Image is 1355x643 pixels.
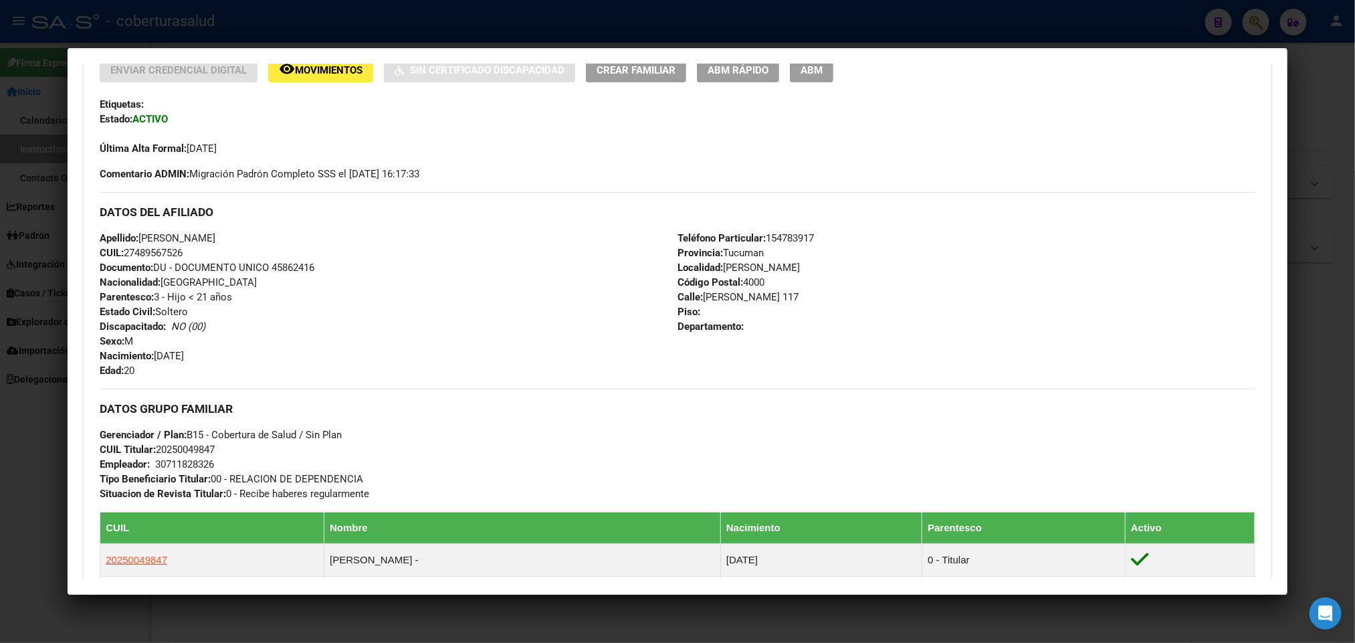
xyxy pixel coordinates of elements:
[677,276,743,288] strong: Código Postal:
[110,64,247,76] span: Enviar Credencial Digital
[324,544,721,577] td: [PERSON_NAME] -
[100,98,144,110] strong: Etiquetas:
[100,335,124,347] strong: Sexo:
[697,58,779,82] button: ABM Rápido
[677,262,800,274] span: [PERSON_NAME]
[100,513,324,544] th: CUIL
[100,205,1255,219] h3: DATOS DEL AFILIADO
[922,513,1126,544] th: Parentesco
[721,513,922,544] th: Nacimiento
[384,58,575,82] button: Sin Certificado Discapacidad
[155,457,214,472] div: 30711828326
[100,232,215,244] span: [PERSON_NAME]
[324,577,721,610] td: VACA [PERSON_NAME] -
[100,247,183,259] span: 27489567526
[677,320,744,333] strong: Departamento:
[677,291,799,303] span: [PERSON_NAME] 117
[677,232,814,244] span: 154783917
[100,365,124,377] strong: Edad:
[677,262,723,274] strong: Localidad:
[100,143,187,155] strong: Última Alta Formal:
[677,291,703,303] strong: Calle:
[677,306,700,318] strong: Piso:
[100,429,187,441] strong: Gerenciador / Plan:
[100,276,161,288] strong: Nacionalidad:
[677,247,764,259] span: Tucuman
[100,458,150,470] strong: Empleador:
[100,276,257,288] span: [GEOGRAPHIC_DATA]
[100,291,232,303] span: 3 - Hijo < 21 años
[295,64,362,76] span: Movimientos
[100,473,363,485] span: 00 - RELACION DE DEPENDENCIA
[100,143,217,155] span: [DATE]
[100,262,314,274] span: DU - DOCUMENTO UNICO 45862416
[100,306,155,318] strong: Estado Civil:
[132,113,168,125] strong: ACTIVO
[100,113,132,125] strong: Estado:
[100,488,369,500] span: 0 - Recibe haberes regularmente
[100,429,342,441] span: B15 - Cobertura de Salud / Sin Plan
[100,232,138,244] strong: Apellido:
[171,320,205,333] i: NO (00)
[100,320,166,333] strong: Discapacitado:
[410,64,564,76] span: Sin Certificado Discapacidad
[677,276,764,288] span: 4000
[100,291,154,303] strong: Parentesco:
[721,544,922,577] td: [DATE]
[100,444,156,456] strong: CUIL Titular:
[100,306,188,318] span: Soltero
[100,488,226,500] strong: Situacion de Revista Titular:
[100,350,154,362] strong: Nacimiento:
[100,58,257,82] button: Enviar Credencial Digital
[677,247,723,259] strong: Provincia:
[677,232,766,244] strong: Teléfono Particular:
[100,401,1255,416] h3: DATOS GRUPO FAMILIAR
[1310,598,1342,630] div: Open Intercom Messenger
[100,473,211,485] strong: Tipo Beneficiario Titular:
[721,577,922,610] td: [DATE]
[100,247,124,259] strong: CUIL:
[100,444,215,456] span: 20250049847
[100,365,134,377] span: 20
[922,577,1126,610] td: 1 - Cónyuge
[922,544,1126,577] td: 0 - Titular
[708,64,768,76] span: ABM Rápido
[100,168,189,180] strong: Comentario ADMIN:
[801,64,823,76] span: ABM
[106,554,167,565] span: 20250049847
[100,167,419,181] span: Migración Padrón Completo SSS el [DATE] 16:17:33
[790,58,833,82] button: ABM
[100,335,133,347] span: M
[597,64,675,76] span: Crear Familiar
[324,513,721,544] th: Nombre
[279,61,295,77] mat-icon: remove_red_eye
[268,58,373,82] button: Movimientos
[100,262,153,274] strong: Documento:
[100,350,184,362] span: [DATE]
[586,58,686,82] button: Crear Familiar
[1126,513,1255,544] th: Activo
